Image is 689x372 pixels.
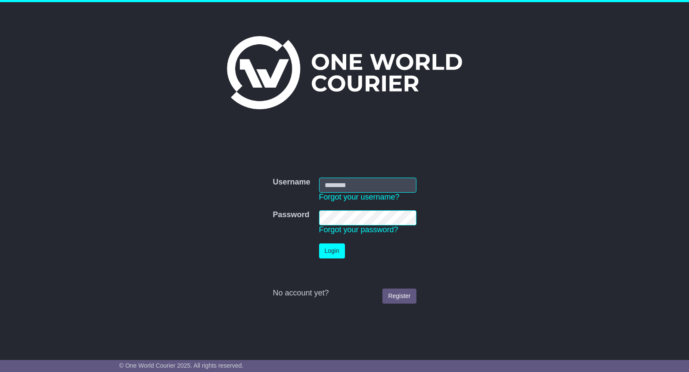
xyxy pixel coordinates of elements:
[273,210,309,220] label: Password
[273,178,310,187] label: Username
[319,243,345,258] button: Login
[119,362,244,369] span: © One World Courier 2025. All rights reserved.
[319,225,398,234] a: Forgot your password?
[319,193,400,201] a: Forgot your username?
[382,289,416,304] a: Register
[227,36,462,109] img: One World
[273,289,416,298] div: No account yet?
